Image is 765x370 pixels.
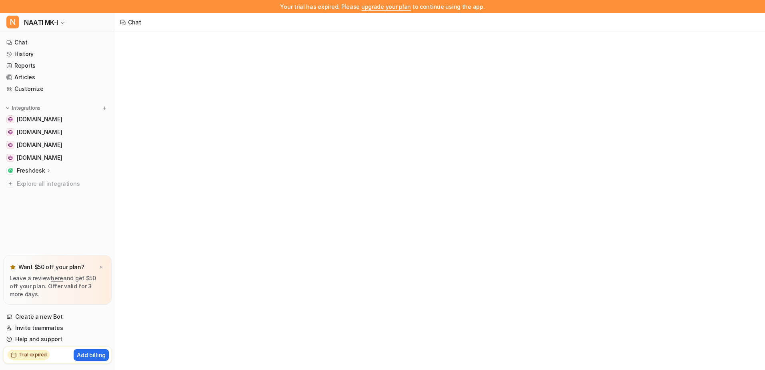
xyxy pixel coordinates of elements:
span: N [6,16,19,28]
img: Freshdesk [8,168,13,173]
a: learn.naati.com.au[DOMAIN_NAME] [3,152,112,163]
img: www.naati.com.au [8,130,13,135]
a: Chat [3,37,112,48]
a: Customize [3,83,112,95]
span: [DOMAIN_NAME] [17,128,62,136]
p: Freshdesk [17,167,45,175]
span: [DOMAIN_NAME] [17,115,62,123]
a: my.naati.com.au[DOMAIN_NAME] [3,139,112,151]
a: Explore all integrations [3,178,112,189]
a: Create a new Bot [3,311,112,322]
a: Help and support [3,334,112,345]
a: Invite teammates [3,322,112,334]
p: Want $50 off your plan? [18,263,84,271]
img: expand menu [5,105,10,111]
p: Leave a review and get $50 off your plan. Offer valid for 3 more days. [10,274,105,298]
h2: Trial expired [18,351,47,358]
span: [DOMAIN_NAME] [17,154,62,162]
p: Add billing [77,351,106,359]
a: here [51,275,63,282]
a: www.freshworks.com[DOMAIN_NAME] [3,114,112,125]
a: www.naati.com.au[DOMAIN_NAME] [3,127,112,138]
a: History [3,48,112,60]
img: my.naati.com.au [8,143,13,147]
img: x [99,265,104,270]
img: explore all integrations [6,180,14,188]
button: Integrations [3,104,43,112]
a: Reports [3,60,112,71]
a: upgrade your plan [361,3,411,10]
span: [DOMAIN_NAME] [17,141,62,149]
img: menu_add.svg [102,105,107,111]
img: www.freshworks.com [8,117,13,122]
img: learn.naati.com.au [8,155,13,160]
div: Chat [128,18,141,26]
span: NAATI MK-I [24,17,58,28]
a: Articles [3,72,112,83]
button: Add billing [74,349,109,361]
p: Integrations [12,105,40,111]
img: star [10,264,16,270]
span: Explore all integrations [17,177,108,190]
